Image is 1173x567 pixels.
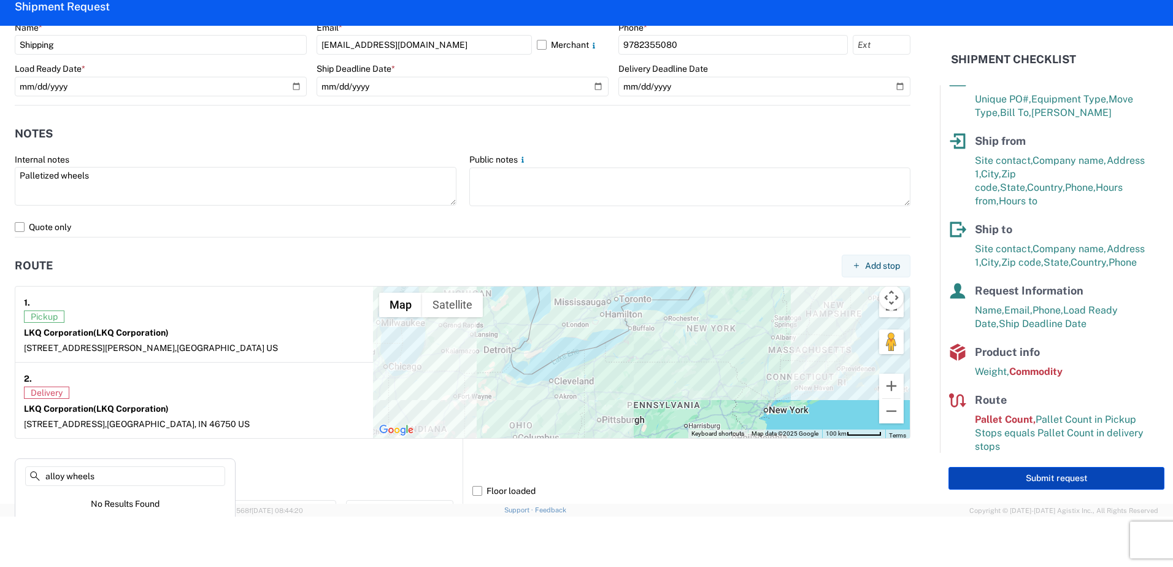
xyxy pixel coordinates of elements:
span: Zip code, [1001,256,1044,268]
label: Quote only [15,217,910,237]
label: Load Ready Date [15,63,85,74]
span: State, [1000,182,1027,193]
span: Bill To, [1000,107,1031,118]
span: Copyright © [DATE]-[DATE] Agistix Inc., All Rights Reserved [969,505,1158,516]
span: Phone, [1033,304,1063,316]
span: [PERSON_NAME] [1031,107,1112,118]
label: Email [317,22,342,33]
strong: LKQ Corporation [24,328,169,337]
img: Google [376,422,417,438]
span: Pickup [24,310,64,323]
span: Country, [1071,256,1109,268]
button: Add stop [842,255,910,277]
span: Pallet Count, [975,414,1036,425]
span: [STREET_ADDRESS], [24,419,107,429]
span: Ship to [975,223,1012,236]
button: Submit request [948,467,1164,490]
span: Hours to [999,195,1037,207]
label: Internal notes [15,154,69,165]
span: 100 km [826,430,847,437]
span: Company name, [1033,155,1107,166]
span: [GEOGRAPHIC_DATA] US [177,343,278,353]
button: Zoom in [879,374,904,398]
span: (LKQ Corporation) [93,328,169,337]
span: Company name, [1033,243,1107,255]
span: Pallet Count in Pickup Stops equals Pallet Count in delivery stops [975,414,1144,452]
button: Show street map [379,293,422,317]
button: Map camera controls [879,285,904,310]
a: Feedback [535,506,566,514]
span: Phone, [1065,182,1096,193]
button: Map Scale: 100 km per 53 pixels [822,430,885,438]
span: Weight, [975,366,1009,377]
span: Route [975,393,1007,406]
strong: LKQ Corporation [24,404,169,414]
span: [DATE] 08:44:20 [252,507,303,514]
label: Phone [618,22,647,33]
label: Merchant [537,35,609,55]
span: Delivery [24,387,69,399]
label: Public notes [469,154,528,165]
a: Open this area in Google Maps (opens a new window) [376,422,417,438]
h2: Shipment Checklist [951,52,1076,67]
input: Ext [853,35,910,55]
strong: 2. [24,371,32,387]
span: Name, [975,304,1004,316]
a: Terms [889,432,906,439]
span: Site contact, [975,155,1033,166]
span: Phone [1109,256,1137,268]
h2: Notes [15,128,53,140]
h2: Route [15,260,53,272]
a: Support [504,506,535,514]
span: City, [981,256,1001,268]
span: (LKQ Corporation) [93,404,169,414]
span: Map data ©2025 Google [752,430,818,437]
label: Delivery Deadline Date [618,63,708,74]
span: [STREET_ADDRESS][PERSON_NAME], [24,343,177,353]
button: Drag Pegman onto the map to open Street View [879,330,904,354]
span: Email, [1004,304,1033,316]
label: Floor loaded [472,481,910,501]
span: Client: 2025.17.0-5dd568f [169,507,303,514]
button: Zoom out [879,399,904,423]
span: Add stop [865,260,900,272]
span: Request Information [975,284,1083,297]
span: [GEOGRAPHIC_DATA], IN 46750 US [107,419,250,429]
label: Name [15,22,42,33]
span: Equipment Type, [1031,93,1109,105]
strong: 1. [24,295,30,310]
span: City, [981,168,1001,180]
span: Commodity [1009,366,1063,377]
span: Ship from [975,134,1026,147]
div: No Results Found [18,491,233,517]
span: Unique PO#, [975,93,1031,105]
label: Ship Deadline Date [317,63,395,74]
button: Show satellite imagery [422,293,483,317]
span: State, [1044,256,1071,268]
span: Product info [975,345,1040,358]
span: Ship Deadline Date [999,318,1086,330]
label: Stackable [472,501,910,520]
span: Site contact, [975,243,1033,255]
span: Country, [1027,182,1065,193]
button: Keyboard shortcuts [691,430,744,438]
